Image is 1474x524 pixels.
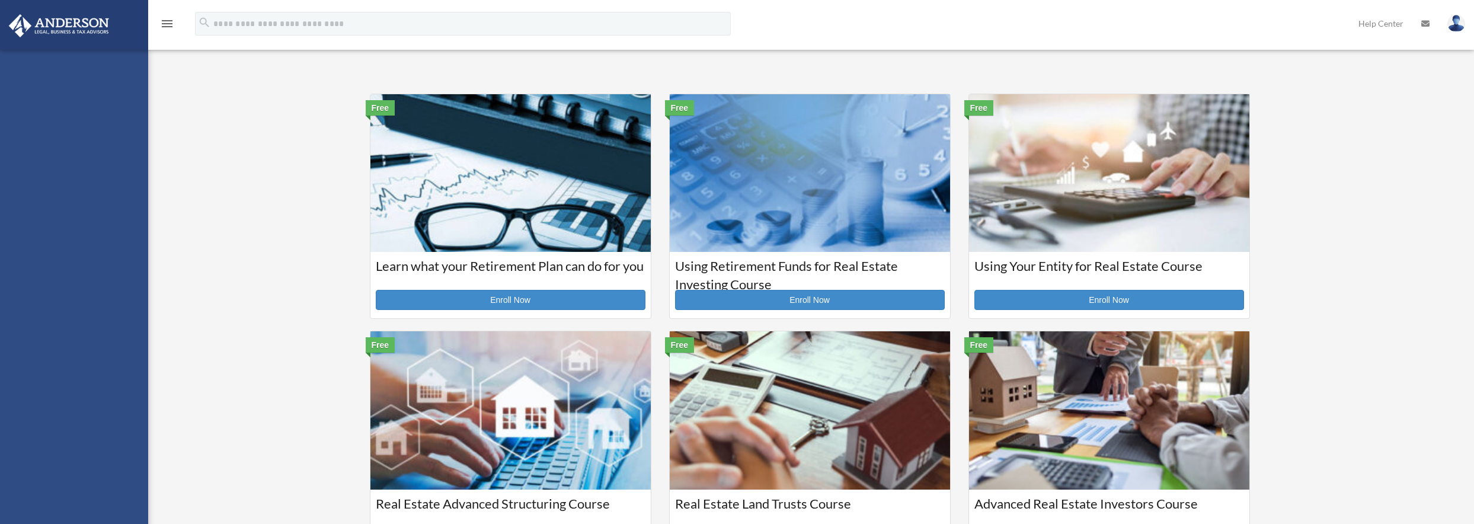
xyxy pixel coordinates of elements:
div: Free [964,100,994,116]
h3: Using Retirement Funds for Real Estate Investing Course [675,257,945,287]
h3: Using Your Entity for Real Estate Course [974,257,1244,287]
div: Free [665,100,695,116]
a: Enroll Now [376,290,645,310]
img: Anderson Advisors Platinum Portal [5,14,113,37]
i: search [198,16,211,29]
a: Enroll Now [675,290,945,310]
div: Free [366,100,395,116]
i: menu [160,17,174,31]
img: User Pic [1447,15,1465,32]
a: menu [160,21,174,31]
a: Enroll Now [974,290,1244,310]
div: Free [366,337,395,353]
div: Free [964,337,994,353]
h3: Learn what your Retirement Plan can do for you [376,257,645,287]
div: Free [665,337,695,353]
